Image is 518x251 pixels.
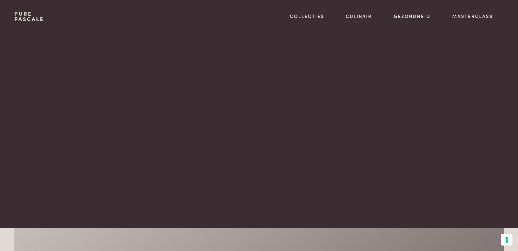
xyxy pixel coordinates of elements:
[14,11,44,22] a: PurePascale
[394,13,430,20] a: Gezondheid
[501,234,513,246] button: Uw voorkeuren voor toestemming voor trackingtechnologieën
[346,13,372,20] a: Culinair
[290,13,324,20] a: Collecties
[452,13,493,20] a: Masterclass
